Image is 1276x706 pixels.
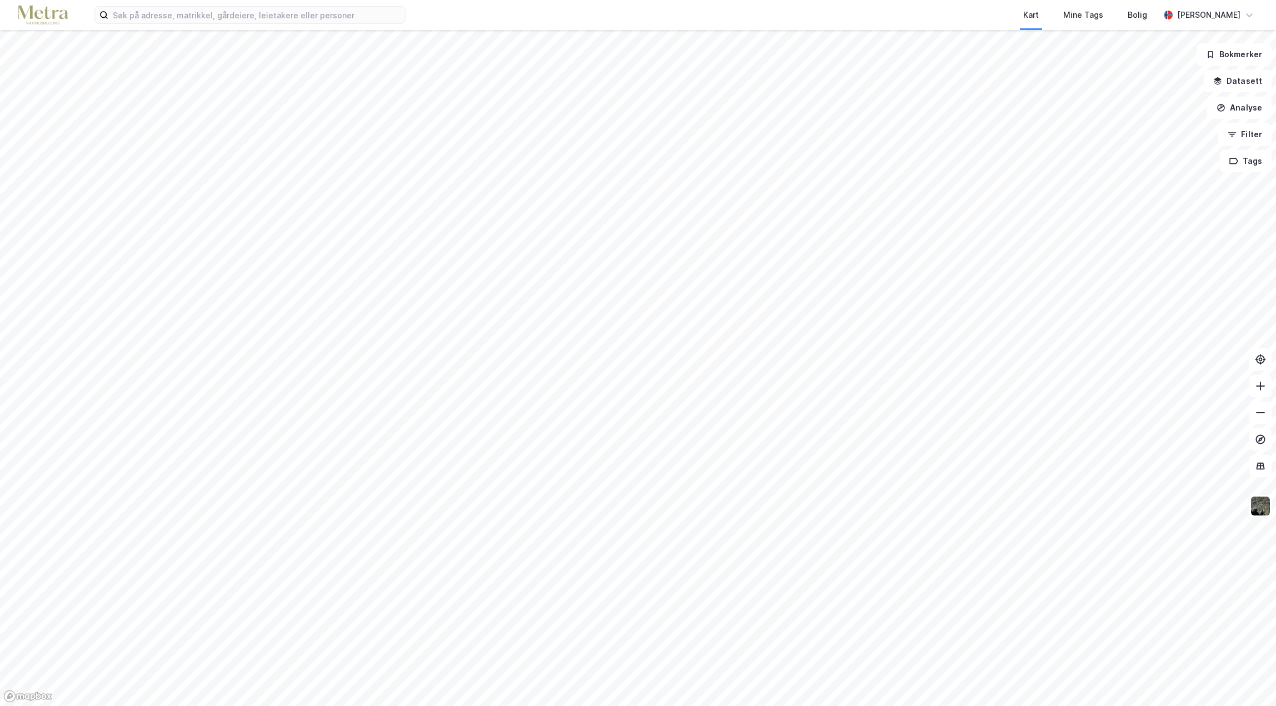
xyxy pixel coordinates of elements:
[1128,8,1147,22] div: Bolig
[1220,653,1276,706] iframe: Chat Widget
[1023,8,1039,22] div: Kart
[1220,653,1276,706] div: Kontrollprogram for chat
[1063,8,1103,22] div: Mine Tags
[1177,8,1240,22] div: [PERSON_NAME]
[108,7,405,23] input: Søk på adresse, matrikkel, gårdeiere, leietakere eller personer
[18,6,68,25] img: metra-logo.256734c3b2bbffee19d4.png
